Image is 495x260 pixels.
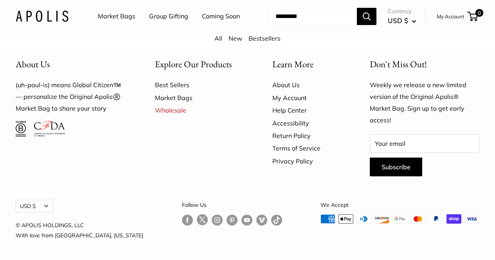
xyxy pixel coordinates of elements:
p: (uh-paul-is) means Global Citizen™️ — personalize the Original Apolis®️ Market Bag to share your ... [16,79,128,115]
p: Don't Miss Out! [370,57,479,72]
button: About Us [16,57,128,72]
a: 0 [468,12,478,21]
span: USD $ [388,16,408,25]
a: Bestsellers [248,34,281,42]
p: © APOLIS HOLDINGS, LLC With love from [GEOGRAPHIC_DATA], [US_STATE] [16,220,143,240]
p: Weekly we release a new limited version of the Original Apolis® Market Bag. Sign up to get early ... [370,79,479,126]
a: Follow us on Instagram [212,214,223,226]
a: Follow us on YouTube [241,214,252,226]
a: Follow us on Tumblr [271,214,282,226]
span: 0 [475,9,483,17]
a: My Account [272,91,342,104]
a: Terms of Service [272,142,342,154]
a: All [214,34,222,42]
a: Market Bags [155,91,245,104]
a: Return Policy [272,129,342,142]
img: Certified B Corporation [16,121,26,136]
span: About Us [16,58,50,70]
button: Explore Our Products [155,57,245,72]
a: Market Bags [98,11,135,22]
a: Group Gifting [149,11,188,22]
a: New [229,34,242,42]
button: USD $ [388,14,416,27]
span: Explore Our Products [155,58,232,70]
a: Coming Soon [202,11,240,22]
a: Wholesale [155,104,245,117]
button: USD $ [16,200,53,212]
img: Council of Fashion Designers of America Member [34,121,65,136]
a: About Us [272,79,342,91]
a: Follow us on Vimeo [256,214,267,226]
a: Accessibility [272,117,342,129]
a: Help Center [272,104,342,117]
a: My Account [437,12,464,21]
img: Apolis [16,11,68,22]
p: Follow Us [182,200,282,210]
button: Subscribe [370,158,422,176]
a: Follow us on Pinterest [227,214,238,226]
a: Best Sellers [155,79,245,91]
span: Learn More [272,58,313,70]
p: We Accept [320,200,479,210]
a: Follow us on Facebook [182,214,193,226]
button: Learn More [272,57,342,72]
button: Search [357,8,376,25]
span: Currency [388,6,416,17]
a: Follow us on Twitter [197,214,208,228]
input: Search... [269,8,357,25]
a: Privacy Policy [272,155,342,167]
